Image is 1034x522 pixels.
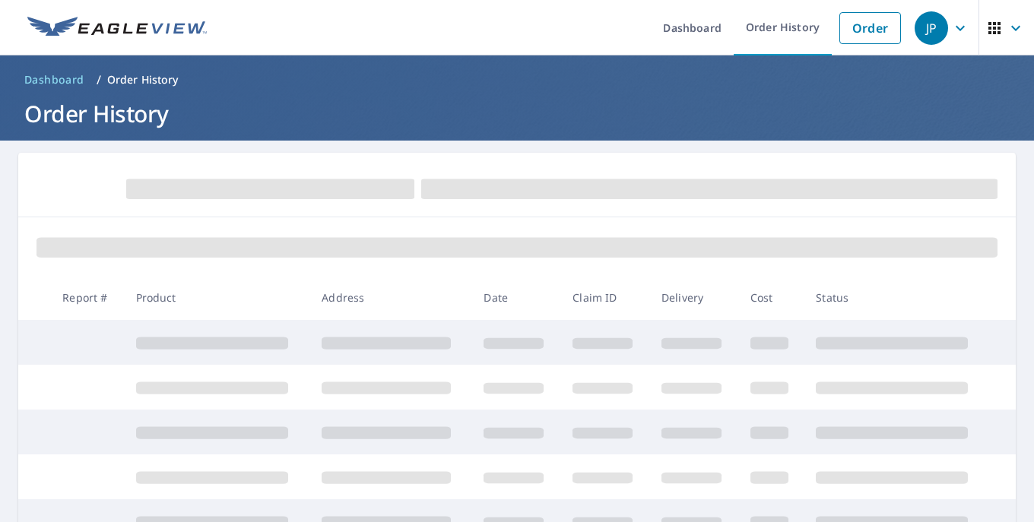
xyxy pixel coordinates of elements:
[27,17,207,40] img: EV Logo
[18,68,90,92] a: Dashboard
[107,72,179,87] p: Order History
[649,275,738,320] th: Delivery
[738,275,804,320] th: Cost
[915,11,948,45] div: JP
[50,275,123,320] th: Report #
[24,72,84,87] span: Dashboard
[804,275,990,320] th: Status
[18,68,1016,92] nav: breadcrumb
[560,275,649,320] th: Claim ID
[18,98,1016,129] h1: Order History
[124,275,310,320] th: Product
[839,12,901,44] a: Order
[97,71,101,89] li: /
[309,275,471,320] th: Address
[471,275,560,320] th: Date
